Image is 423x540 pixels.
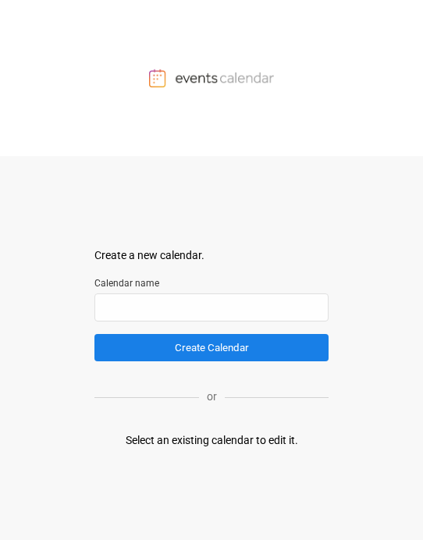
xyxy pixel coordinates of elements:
p: or [199,389,225,405]
label: Calendar name [94,276,329,290]
div: Select an existing calendar to edit it. [126,432,298,449]
img: Events Calendar [149,69,274,87]
div: Create a new calendar. [94,247,329,264]
button: Create Calendar [94,334,329,361]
